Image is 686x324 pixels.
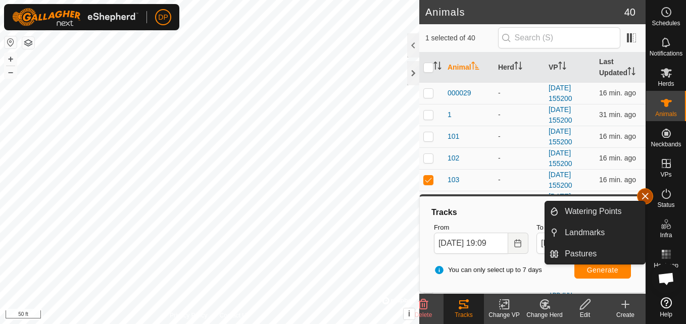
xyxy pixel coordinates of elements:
a: [DATE] 155200 [549,171,572,189]
a: Watering Points [559,201,645,222]
span: Animals [655,111,677,117]
a: Landmarks [559,223,645,243]
span: 1 [448,110,452,120]
label: From [434,223,528,233]
span: 40 [624,5,635,20]
a: [DATE] 155200 [549,105,572,124]
div: - [498,153,541,164]
button: Reset Map [5,36,17,48]
h2: Animals [425,6,624,18]
p-sorticon: Activate to sort [471,63,479,71]
button: + [5,53,17,65]
span: Generate [587,266,618,274]
div: Change VP [484,310,524,319]
th: Animal [444,52,494,83]
img: Gallagher Logo [12,8,138,26]
p-sorticon: Activate to sort [558,63,566,71]
span: Sep 9, 2025, 6:53 PM [599,154,636,162]
li: Pastures [545,244,645,264]
span: 1 selected of 40 [425,33,498,43]
div: Change Herd [524,310,565,319]
span: 103 [448,175,459,185]
div: - [498,131,541,142]
a: Pastures [559,244,645,264]
span: You can only select up to 7 days [434,265,542,275]
button: Choose Date [508,233,528,254]
th: Herd [494,52,545,83]
span: Help [660,311,672,317]
span: Watering Points [565,205,621,218]
li: Landmarks [545,223,645,243]
span: 102 [448,153,459,164]
span: Schedules [652,20,680,26]
p-sorticon: Activate to sort [627,69,635,77]
div: Open chat [651,263,681,294]
span: Sep 9, 2025, 6:38 PM [599,111,636,119]
div: Edit [565,310,605,319]
a: [DATE] 155200 [549,192,572,211]
div: - [498,88,541,98]
button: – [5,66,17,78]
span: Notifications [650,50,682,57]
a: Help [646,293,686,321]
div: Create [605,310,646,319]
span: Herds [658,81,674,87]
span: 000029 [448,88,471,98]
a: [DATE] 155200 [549,149,572,168]
p-sorticon: Activate to sort [433,63,442,71]
a: Contact Us [220,311,250,320]
span: 101 [448,131,459,142]
div: - [498,175,541,185]
span: Pastures [565,248,597,260]
span: Delete [415,311,432,318]
span: Heatmap [654,262,678,268]
span: DP [158,12,168,23]
th: VP [545,52,595,83]
a: Privacy Policy [170,311,208,320]
a: [DATE] 155200 [549,84,572,102]
th: Last Updated [595,52,646,83]
span: Sep 9, 2025, 6:53 PM [599,176,636,184]
a: [DATE] 155200 [549,127,572,146]
div: Tracks [430,206,635,219]
div: - [498,110,541,120]
button: Map Layers [22,37,34,49]
span: Sep 9, 2025, 6:53 PM [599,132,636,140]
span: i [408,309,410,318]
label: To [536,223,631,233]
button: Generate [574,261,631,279]
div: Tracks [444,310,484,319]
span: Sep 9, 2025, 6:53 PM [599,89,636,97]
span: VPs [660,172,671,178]
p-sorticon: Activate to sort [514,63,522,71]
button: i [404,308,415,319]
input: Search (S) [498,27,620,48]
span: Infra [660,232,672,238]
span: Landmarks [565,227,605,239]
span: Status [657,202,674,208]
li: Watering Points [545,201,645,222]
span: Neckbands [651,141,681,147]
